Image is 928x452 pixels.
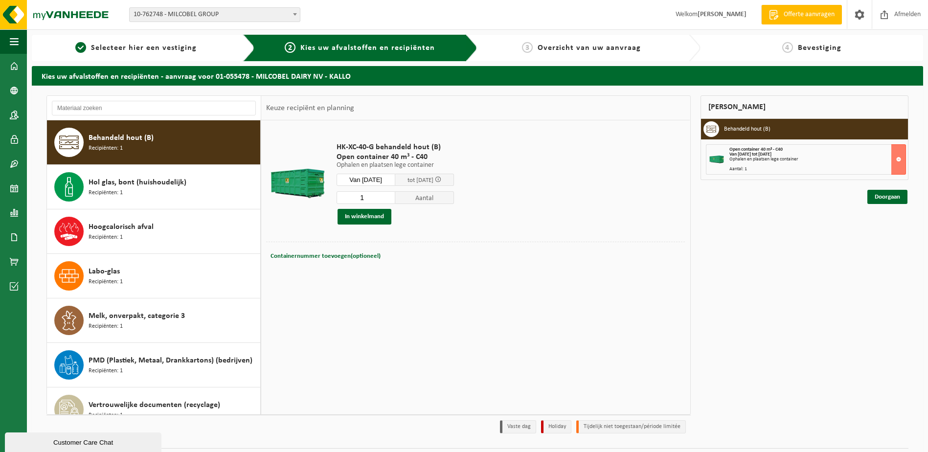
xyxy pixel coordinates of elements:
[89,355,252,366] span: PMD (Plastiek, Metaal, Drankkartons) (bedrijven)
[89,221,154,233] span: Hoogcalorisch afval
[47,387,261,431] button: Vertrouwelijke documenten (recyclage) Recipiënten: 1
[47,254,261,298] button: Labo-glas Recipiënten: 1
[37,42,235,54] a: 1Selecteer hier een vestiging
[89,366,123,376] span: Recipiënten: 1
[576,420,686,433] li: Tijdelijk niet toegestaan/période limitée
[89,144,123,153] span: Recipiënten: 1
[89,399,220,411] span: Vertrouwelijke documenten (recyclage)
[701,95,909,119] div: [PERSON_NAME]
[337,142,454,152] span: HK-XC-40-G behandeld hout (B)
[538,44,641,52] span: Overzicht van uw aanvraag
[89,310,185,322] span: Melk, onverpakt, categorie 3
[47,209,261,254] button: Hoogcalorisch afval Recipiënten: 1
[337,174,395,186] input: Selecteer datum
[75,42,86,53] span: 1
[782,42,793,53] span: 4
[47,120,261,165] button: Behandeld hout (B) Recipiënten: 1
[407,177,433,183] span: tot [DATE]
[89,233,123,242] span: Recipiënten: 1
[5,430,163,452] iframe: chat widget
[337,162,454,169] p: Ophalen en plaatsen lege container
[91,44,197,52] span: Selecteer hier een vestiging
[89,277,123,287] span: Recipiënten: 1
[729,152,771,157] strong: Van [DATE] tot [DATE]
[47,298,261,343] button: Melk, onverpakt, categorie 3 Recipiënten: 1
[729,157,906,162] div: Ophalen en plaatsen lege container
[261,96,359,120] div: Keuze recipiënt en planning
[47,343,261,387] button: PMD (Plastiek, Metaal, Drankkartons) (bedrijven) Recipiënten: 1
[781,10,837,20] span: Offerte aanvragen
[300,44,435,52] span: Kies uw afvalstoffen en recipiënten
[89,266,120,277] span: Labo-glas
[541,420,571,433] li: Holiday
[271,253,381,259] span: Containernummer toevoegen(optioneel)
[798,44,841,52] span: Bevestiging
[89,411,123,420] span: Recipiënten: 1
[285,42,295,53] span: 2
[130,8,300,22] span: 10-762748 - MILCOBEL GROUP
[698,11,747,18] strong: [PERSON_NAME]
[32,66,923,85] h2: Kies uw afvalstoffen en recipiënten - aanvraag voor 01-055478 - MILCOBEL DAIRY NV - KALLO
[867,190,907,204] a: Doorgaan
[522,42,533,53] span: 3
[337,152,454,162] span: Open container 40 m³ - C40
[724,121,770,137] h3: Behandeld hout (B)
[89,177,186,188] span: Hol glas, bont (huishoudelijk)
[47,165,261,209] button: Hol glas, bont (huishoudelijk) Recipiënten: 1
[729,147,783,152] span: Open container 40 m³ - C40
[729,167,906,172] div: Aantal: 1
[89,132,154,144] span: Behandeld hout (B)
[761,5,842,24] a: Offerte aanvragen
[395,191,454,204] span: Aantal
[270,249,382,263] button: Containernummer toevoegen(optioneel)
[500,420,536,433] li: Vaste dag
[338,209,391,225] button: In winkelmand
[89,322,123,331] span: Recipiënten: 1
[89,188,123,198] span: Recipiënten: 1
[52,101,256,115] input: Materiaal zoeken
[129,7,300,22] span: 10-762748 - MILCOBEL GROUP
